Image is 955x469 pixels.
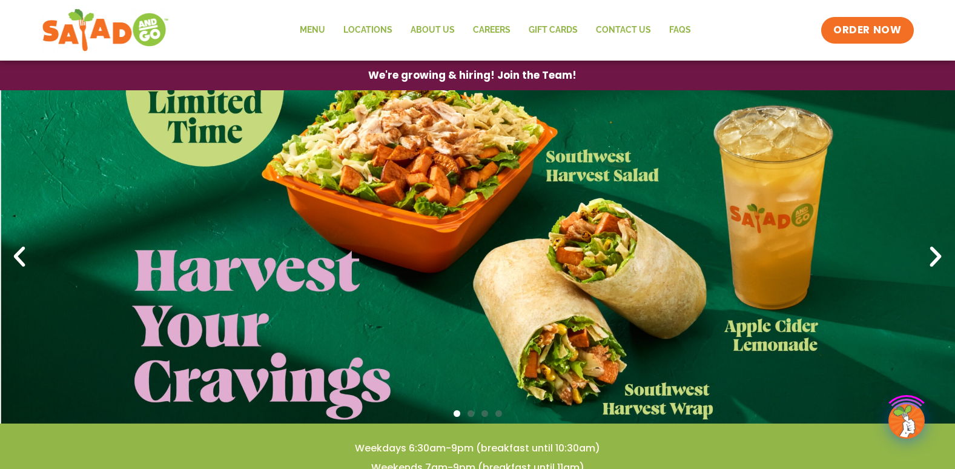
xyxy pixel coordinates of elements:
[350,61,595,90] a: We're growing & hiring! Join the Team!
[291,16,334,44] a: Menu
[464,16,520,44] a: Careers
[495,410,502,417] span: Go to slide 4
[481,410,488,417] span: Go to slide 3
[291,16,700,44] nav: Menu
[833,23,901,38] span: ORDER NOW
[6,244,33,270] div: Previous slide
[401,16,464,44] a: About Us
[922,244,949,270] div: Next slide
[42,6,170,55] img: new-SAG-logo-768×292
[368,70,577,81] span: We're growing & hiring! Join the Team!
[660,16,700,44] a: FAQs
[520,16,587,44] a: GIFT CARDS
[24,442,931,455] h4: Weekdays 6:30am-9pm (breakfast until 10:30am)
[334,16,401,44] a: Locations
[587,16,660,44] a: Contact Us
[468,410,474,417] span: Go to slide 2
[821,17,913,44] a: ORDER NOW
[454,410,460,417] span: Go to slide 1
